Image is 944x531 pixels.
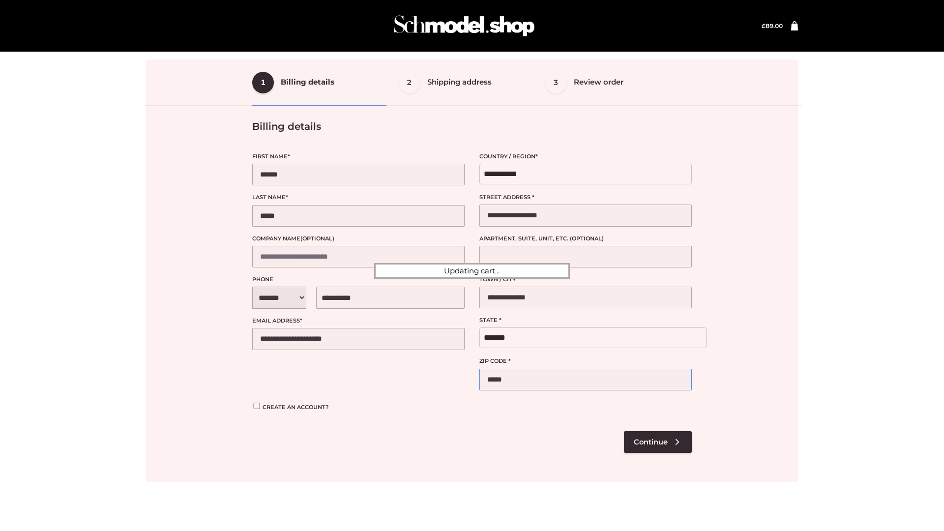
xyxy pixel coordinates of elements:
span: £ [762,22,766,29]
bdi: 89.00 [762,22,783,29]
img: Schmodel Admin 964 [390,6,538,45]
a: £89.00 [762,22,783,29]
div: Updating cart... [374,263,570,279]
